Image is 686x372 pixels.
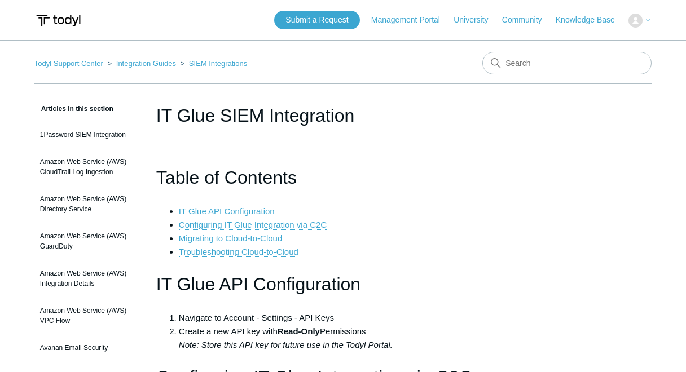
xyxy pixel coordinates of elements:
input: Search [482,52,652,74]
a: Amazon Web Service (AWS) GuardDuty [34,225,139,257]
a: University [454,14,499,26]
strong: Read-Only [278,326,320,336]
a: Migrating to Cloud-to-Cloud [179,233,282,243]
li: Todyl Support Center [34,59,105,68]
li: Create a new API key with Permissions [179,325,530,352]
a: Amazon Web Service (AWS) VPC Flow [34,300,139,331]
a: Integration Guides [116,59,176,68]
a: Configuring IT Glue Integration via C2C [179,220,327,230]
a: Amazon Web Service (AWS) Integration Details [34,263,139,294]
em: Note: Store this API key for future use in the Todyl Portal. [179,340,393,349]
a: Avanan Email Security [34,337,139,358]
h1: IT Glue SIEM Integration [156,102,530,129]
a: Management Portal [371,14,451,26]
a: Todyl Support Center [34,59,103,68]
a: IT Glue API Configuration [179,206,275,216]
a: SIEM Integrations [189,59,247,68]
img: Todyl Support Center Help Center home page [34,10,82,31]
a: Submit a Request [274,11,359,29]
h1: IT Glue API Configuration [156,270,530,299]
a: Knowledge Base [556,14,626,26]
a: Amazon Web Service (AWS) Directory Service [34,188,139,220]
a: 1Password SIEM Integration [34,124,139,145]
a: Amazon Web Service (AWS) CloudTrail Log Ingestion [34,151,139,183]
a: Community [502,14,553,26]
h1: Table of Contents [156,163,530,192]
span: Articles in this section [34,105,113,113]
a: Troubleshooting Cloud-to-Cloud [179,247,298,257]
li: Navigate to Account - Settings - API Keys [179,311,530,325]
li: Integration Guides [105,59,178,68]
li: SIEM Integrations [178,59,248,68]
